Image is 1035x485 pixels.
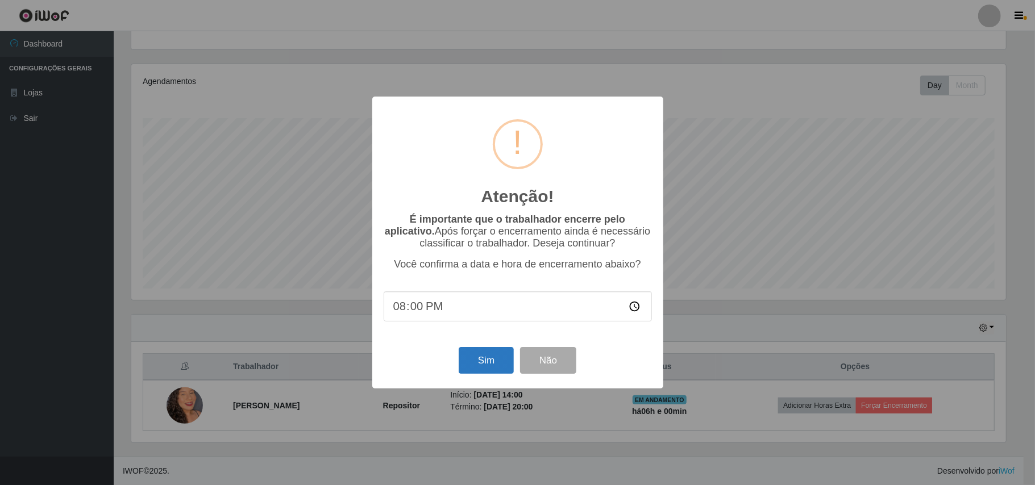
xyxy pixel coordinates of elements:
[481,186,554,207] h2: Atenção!
[459,347,514,374] button: Sim
[385,214,625,237] b: É importante que o trabalhador encerre pelo aplicativo.
[384,258,652,270] p: Você confirma a data e hora de encerramento abaixo?
[520,347,576,374] button: Não
[384,214,652,249] p: Após forçar o encerramento ainda é necessário classificar o trabalhador. Deseja continuar?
